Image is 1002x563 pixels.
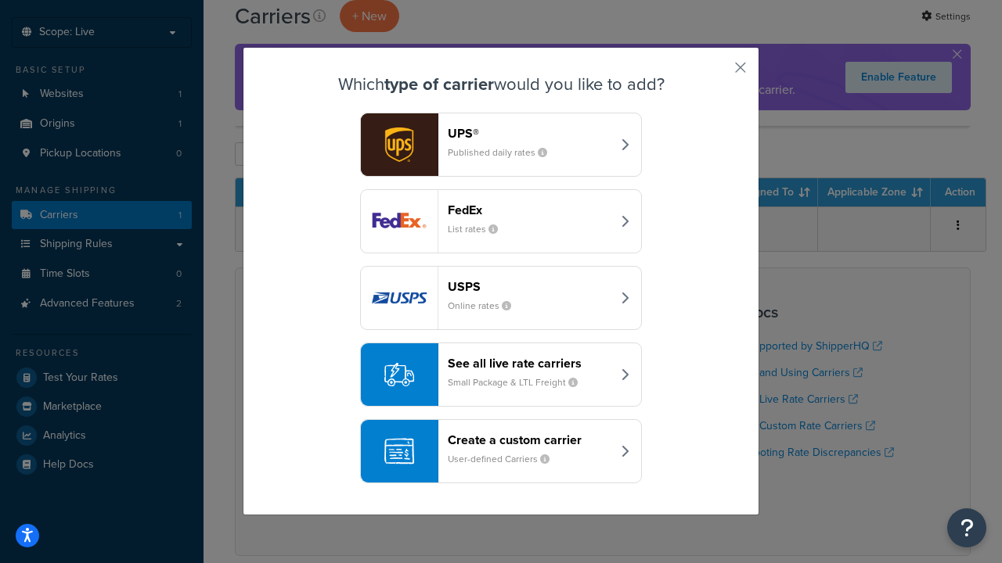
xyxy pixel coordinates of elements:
[448,222,510,236] small: List rates
[384,360,414,389] img: icon-carrier-liverate-becf4550.svg
[448,279,611,294] header: USPS
[360,342,642,407] button: See all live rate carriersSmall Package & LTL Freight
[361,190,438,253] img: fedEx logo
[360,189,642,253] button: fedEx logoFedExList rates
[448,145,560,160] small: Published daily rates
[360,419,642,483] button: Create a custom carrierUser-defined Carriers
[448,126,611,141] header: UPS®
[360,113,642,177] button: ups logoUPS®Published daily rates
[448,356,611,371] header: See all live rate carriers
[384,71,494,97] strong: type of carrier
[361,113,438,176] img: ups logo
[448,375,590,389] small: Small Package & LTL Freight
[448,299,524,313] small: Online rates
[448,452,562,466] small: User-defined Carriers
[361,267,438,329] img: usps logo
[947,508,986,547] button: Open Resource Center
[283,75,719,94] h3: Which would you like to add?
[360,266,642,330] button: usps logoUSPSOnline rates
[448,203,611,217] header: FedEx
[384,436,414,466] img: icon-carrier-custom-c93b8a24.svg
[448,432,611,447] header: Create a custom carrier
